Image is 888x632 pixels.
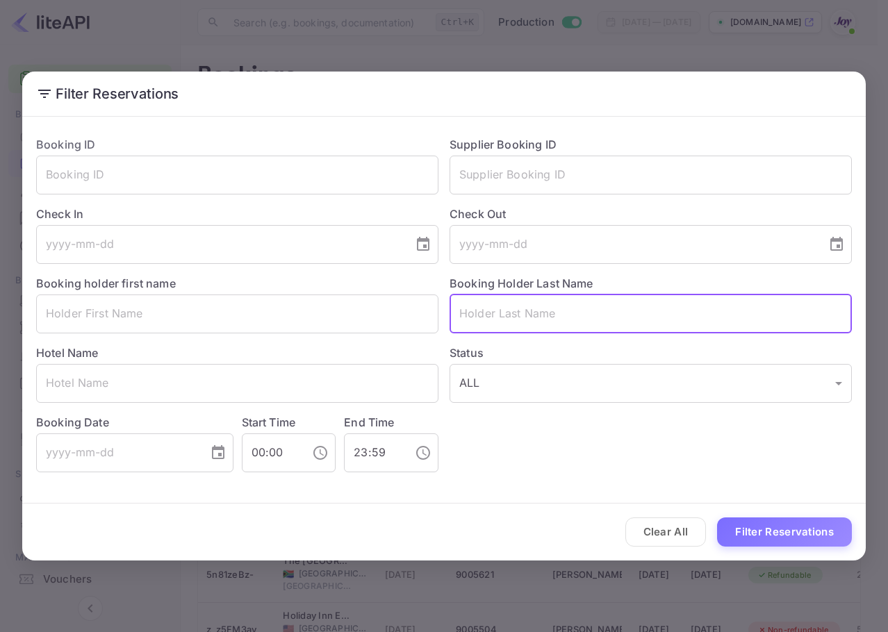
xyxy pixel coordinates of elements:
label: Hotel Name [36,346,99,360]
label: Status [450,344,852,361]
input: Hotel Name [36,364,438,403]
button: Clear All [625,517,707,547]
label: Booking holder first name [36,276,176,290]
h2: Filter Reservations [22,72,866,116]
input: yyyy-mm-dd [450,225,817,264]
button: Choose date [823,231,850,258]
input: hh:mm [344,433,404,472]
label: Booking ID [36,138,96,151]
button: Filter Reservations [717,517,852,547]
label: Check In [36,206,438,222]
input: yyyy-mm-dd [36,433,199,472]
label: Supplier Booking ID [450,138,557,151]
input: Holder Last Name [450,294,852,333]
button: Choose time, selected time is 11:59 PM [409,439,437,467]
label: Booking Date [36,414,233,431]
input: hh:mm [242,433,302,472]
button: Choose date [409,231,437,258]
button: Choose date [204,439,232,467]
input: Holder First Name [36,294,438,333]
input: Supplier Booking ID [450,156,852,194]
button: Choose time, selected time is 12:00 AM [306,439,334,467]
label: Booking Holder Last Name [450,276,593,290]
label: Check Out [450,206,852,222]
label: Start Time [242,415,296,429]
div: ALL [450,364,852,403]
input: Booking ID [36,156,438,194]
label: End Time [344,415,394,429]
input: yyyy-mm-dd [36,225,404,264]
